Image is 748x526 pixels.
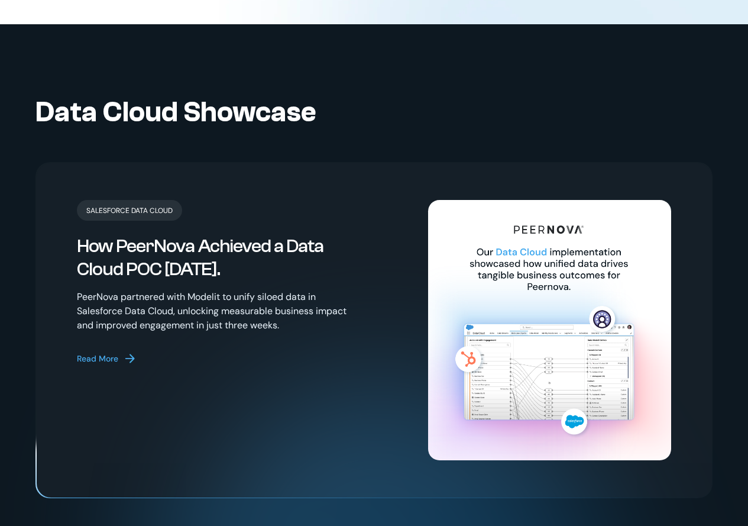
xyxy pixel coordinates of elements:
[77,290,357,333] p: PeerNova partnered with Modelit to unify siloed data in Salesforce Data Cloud, unlocking measurab...
[77,351,137,366] a: Read More
[123,351,137,366] img: arrow forward
[77,235,357,280] p: How PeerNova Achieved a Data Cloud POC [DATE].
[77,353,118,365] div: Read More
[77,200,182,221] p: Salesforce Data Cloud
[35,95,620,130] h2: Data Cloud Showcase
